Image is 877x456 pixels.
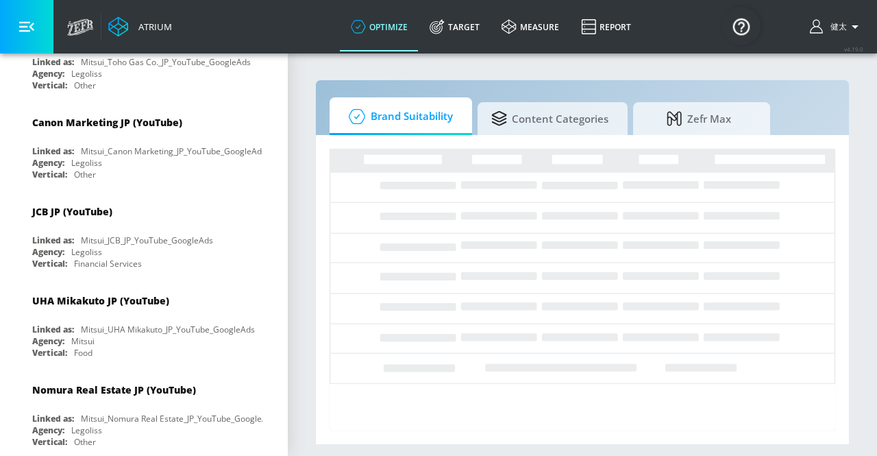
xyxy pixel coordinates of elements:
[74,169,96,180] div: Other
[32,157,64,169] div: Agency:
[491,102,608,135] span: Content Categories
[32,335,64,347] div: Agency:
[32,246,64,258] div: Agency:
[32,383,196,396] div: Nomura Real Estate JP (YouTube)
[32,116,182,129] div: Canon Marketing JP (YouTube)
[32,169,67,180] div: Vertical:
[32,56,74,68] div: Linked as:
[32,205,112,218] div: JCB JP (YouTube)
[81,324,255,335] div: Mitsui_UHA Mikakuto_JP_YouTube_GoogleAds
[22,373,266,451] div: Nomura Real Estate JP (YouTube)Linked as:Mitsui_Nomura Real Estate_JP_YouTube_GoogleAdsAgency:Leg...
[32,294,169,307] div: UHA Mikakuto JP (YouTube)
[133,21,172,33] div: Atrium
[71,246,102,258] div: Legoliss
[81,413,276,424] div: Mitsui_Nomura Real Estate_JP_YouTube_GoogleAds
[32,145,74,157] div: Linked as:
[722,7,761,45] button: Open Resource Center
[74,436,96,448] div: Other
[22,16,266,95] div: Linked as:Mitsui_Toho Gas Co._JP_YouTube_GoogleAdsAgency:LegolissVertical:Other
[71,424,102,436] div: Legoliss
[844,45,863,53] span: v 4.19.0
[32,347,67,359] div: Vertical:
[32,68,64,80] div: Agency:
[74,347,92,359] div: Food
[32,80,67,91] div: Vertical:
[81,145,266,157] div: Mitsui_Canon Marketing_JP_YouTube_GoogleAds
[419,2,491,51] a: Target
[32,424,64,436] div: Agency:
[71,68,102,80] div: Legoliss
[81,56,251,68] div: Mitsui_Toho Gas Co._JP_YouTube_GoogleAds
[491,2,570,51] a: measure
[74,80,96,91] div: Other
[22,106,266,184] div: Canon Marketing JP (YouTube)Linked as:Mitsui_Canon Marketing_JP_YouTube_GoogleAdsAgency:LegolissV...
[71,157,102,169] div: Legoliss
[108,16,172,37] a: Atrium
[22,284,266,362] div: UHA Mikakuto JP (YouTube)Linked as:Mitsui_UHA Mikakuto_JP_YouTube_GoogleAdsAgency:MitsuiVertical:...
[22,195,266,273] div: JCB JP (YouTube)Linked as:Mitsui_JCB_JP_YouTube_GoogleAdsAgency:LegolissVertical:Financial Services
[825,21,847,33] span: login as: kenta.kurishima@mbk-digital.co.jp
[32,235,74,246] div: Linked as:
[32,413,74,424] div: Linked as:
[32,324,74,335] div: Linked as:
[647,102,751,135] span: Zefr Max
[74,258,142,269] div: Financial Services
[32,258,67,269] div: Vertical:
[81,235,213,246] div: Mitsui_JCB_JP_YouTube_GoogleAds
[343,100,453,133] span: Brand Suitability
[71,335,95,347] div: Mitsui
[32,436,67,448] div: Vertical:
[810,19,863,35] button: 健太
[570,2,642,51] a: Report
[340,2,419,51] a: optimize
